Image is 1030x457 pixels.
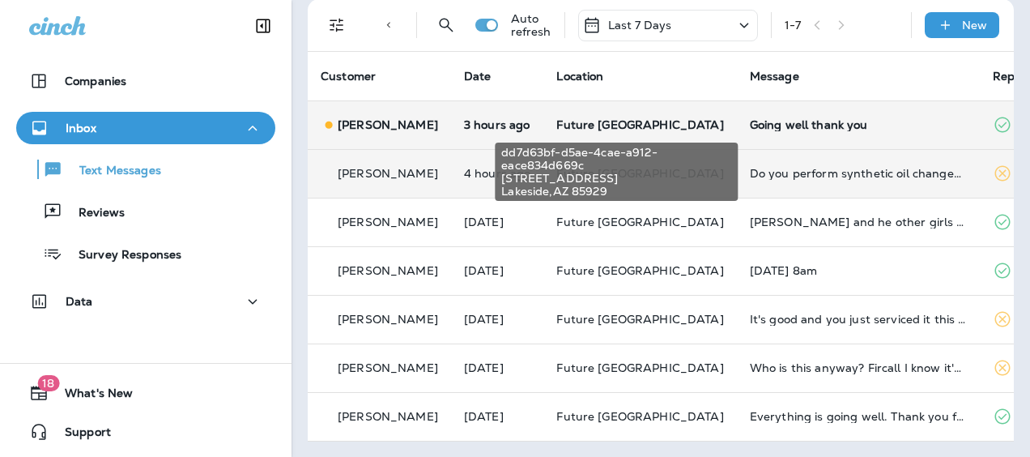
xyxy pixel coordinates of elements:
[16,285,275,318] button: Data
[321,69,376,83] span: Customer
[16,65,275,97] button: Companies
[464,167,531,180] p: Sep 30, 2025 07:56 AM
[16,112,275,144] button: Inbox
[750,410,967,423] div: Everything is going well. Thank you for your prompt service , where other tire services were turn...
[556,361,723,375] span: Future [GEOGRAPHIC_DATA]
[556,117,723,132] span: Future [GEOGRAPHIC_DATA]
[464,361,531,374] p: Sep 23, 2025 03:07 PM
[338,118,438,131] p: [PERSON_NAME]
[750,118,967,131] div: Going well thank you
[338,167,438,180] p: [PERSON_NAME]
[750,361,967,374] div: Who is this anyway? Fircall I know it's an AI
[785,19,801,32] div: 1 - 7
[750,69,799,83] span: Message
[338,313,438,326] p: [PERSON_NAME]
[16,377,275,409] button: 18What's New
[511,12,551,38] p: Auto refresh
[66,295,93,308] p: Data
[750,216,967,228] div: Tony and he other girls at Lakeside do a great job servicing my vehicle. I look forward to seeing...
[750,167,967,180] div: Do you perform synthetic oil changes on 'gmc acadia'?
[556,215,723,229] span: Future [GEOGRAPHIC_DATA]
[464,264,531,277] p: Sep 26, 2025 08:26 AM
[556,312,723,327] span: Future [GEOGRAPHIC_DATA]
[49,387,133,406] span: What's New
[37,375,59,391] span: 18
[464,410,531,423] p: Sep 23, 2025 08:25 AM
[65,75,126,88] p: Companies
[608,19,672,32] p: Last 7 Days
[338,410,438,423] p: [PERSON_NAME]
[962,19,987,32] p: New
[16,416,275,448] button: Support
[338,361,438,374] p: [PERSON_NAME]
[464,69,492,83] span: Date
[16,152,275,186] button: Text Messages
[501,185,731,198] span: Lakeside , AZ 85929
[501,146,731,172] span: dd7d63bf-d5ae-4cae-a912-eace834d669c
[430,9,462,41] button: Search Messages
[501,172,731,185] span: [STREET_ADDRESS]
[338,216,438,228] p: [PERSON_NAME]
[62,248,181,263] p: Survey Responses
[464,216,531,228] p: Sep 26, 2025 08:27 AM
[321,9,353,41] button: Filters
[49,425,111,445] span: Support
[66,122,96,135] p: Inbox
[464,313,531,326] p: Sep 25, 2025 08:24 AM
[556,263,723,278] span: Future [GEOGRAPHIC_DATA]
[750,264,967,277] div: Monday 8am
[63,164,161,179] p: Text Messages
[16,237,275,271] button: Survey Responses
[556,69,603,83] span: Location
[556,409,723,424] span: Future [GEOGRAPHIC_DATA]
[62,206,125,221] p: Reviews
[16,194,275,228] button: Reviews
[338,264,438,277] p: [PERSON_NAME]
[240,10,286,42] button: Collapse Sidebar
[464,118,531,131] p: Sep 30, 2025 08:27 AM
[750,313,967,326] div: It's good and you just serviced it this mouth but it's good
